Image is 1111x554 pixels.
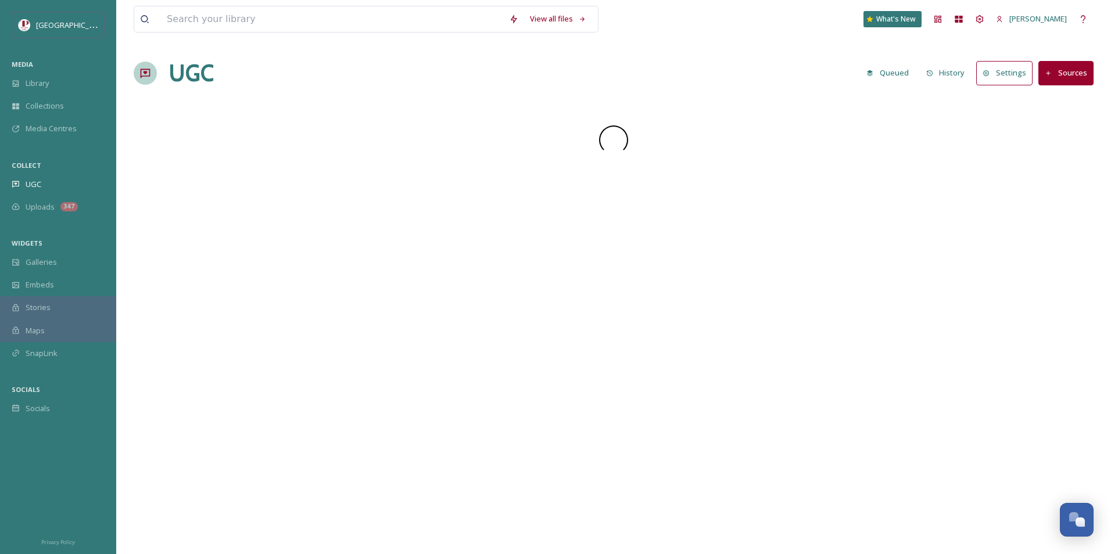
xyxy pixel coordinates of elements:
span: WIDGETS [12,239,42,247]
span: Stories [26,302,51,313]
button: History [920,62,971,84]
span: [PERSON_NAME] [1009,13,1067,24]
input: Search your library [161,6,503,32]
span: Media Centres [26,123,77,134]
a: Queued [861,62,920,84]
button: Sources [1038,61,1094,85]
span: Socials [26,403,50,414]
a: History [920,62,977,84]
span: MEDIA [12,60,33,69]
span: Uploads [26,202,55,213]
span: COLLECT [12,161,41,170]
a: View all files [524,8,592,30]
span: Privacy Policy [41,538,75,546]
a: [PERSON_NAME] [990,8,1073,30]
button: Settings [976,61,1033,85]
a: What's New [863,11,922,27]
span: Embeds [26,279,54,290]
span: UGC [26,179,41,190]
span: Collections [26,100,64,111]
span: Galleries [26,257,57,268]
span: [GEOGRAPHIC_DATA] [36,19,110,30]
span: Library [26,78,49,89]
a: UGC [169,56,214,91]
a: Privacy Policy [41,534,75,548]
span: Maps [26,325,45,336]
div: 347 [60,202,78,211]
span: SnapLink [26,348,58,359]
button: Open Chat [1060,503,1094,537]
button: Queued [861,62,915,84]
span: SOCIALS [12,385,40,394]
a: Settings [976,61,1038,85]
img: download%20(5).png [19,19,30,31]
